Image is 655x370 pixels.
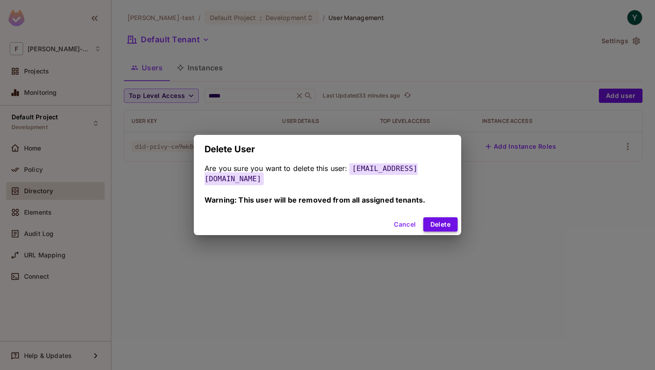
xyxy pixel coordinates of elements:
[205,195,425,204] span: Warning: This user will be removed from all assigned tenants.
[390,217,419,232] button: Cancel
[194,135,461,163] h2: Delete User
[205,162,418,185] span: [EMAIL_ADDRESS][DOMAIN_NAME]
[423,217,458,232] button: Delete
[205,164,347,173] span: Are you sure you want to delete this user:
